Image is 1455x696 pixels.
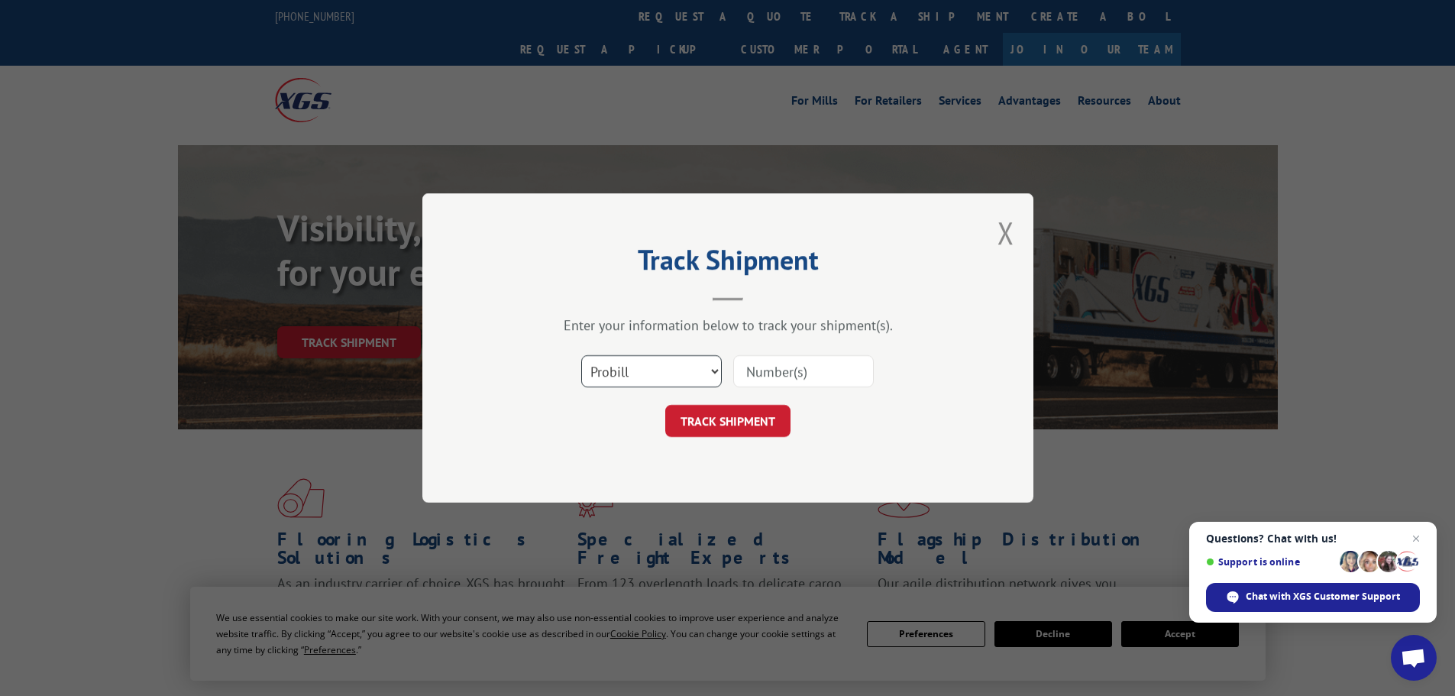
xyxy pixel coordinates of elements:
[1206,583,1420,612] div: Chat with XGS Customer Support
[499,249,957,278] h2: Track Shipment
[1407,529,1425,548] span: Close chat
[1206,556,1334,568] span: Support is online
[733,355,874,387] input: Number(s)
[1391,635,1437,681] div: Open chat
[1206,533,1420,545] span: Questions? Chat with us!
[997,212,1014,253] button: Close modal
[499,316,957,334] div: Enter your information below to track your shipment(s).
[665,405,791,437] button: TRACK SHIPMENT
[1246,590,1400,604] span: Chat with XGS Customer Support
